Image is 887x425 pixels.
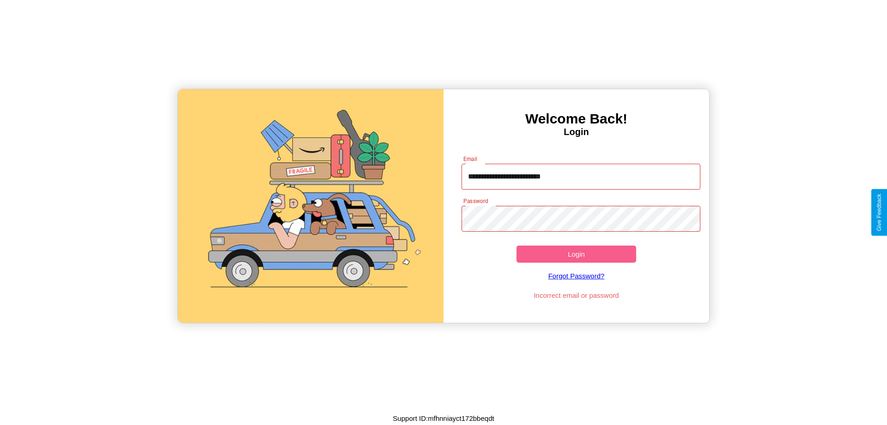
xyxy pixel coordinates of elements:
[457,263,696,289] a: Forgot Password?
[876,194,882,231] div: Give Feedback
[457,289,696,302] p: Incorrect email or password
[393,412,494,425] p: Support ID: mfhnniayct172bbeqdt
[463,197,488,205] label: Password
[516,246,636,263] button: Login
[178,89,443,323] img: gif
[443,127,709,137] h4: Login
[443,111,709,127] h3: Welcome Back!
[463,155,478,163] label: Email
